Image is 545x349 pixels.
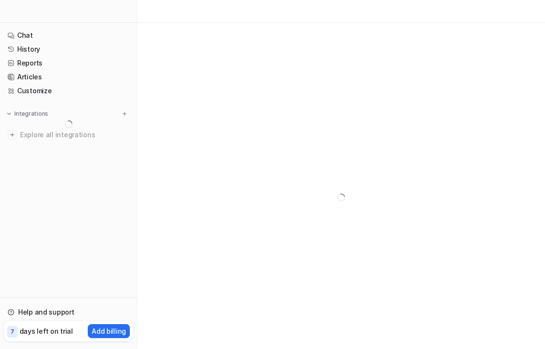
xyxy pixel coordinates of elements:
[4,128,133,142] a: Explore all integrations
[4,109,51,119] button: Integrations
[14,110,48,118] p: Integrations
[8,130,17,140] img: explore all integrations
[4,43,133,56] a: History
[88,324,130,338] button: Add billing
[4,84,133,98] a: Customize
[20,326,73,336] p: days left on trial
[4,70,133,84] a: Articles
[4,56,133,70] a: Reports
[92,326,126,336] p: Add billing
[20,127,129,142] span: Explore all integrations
[121,110,128,117] img: menu_add.svg
[6,110,12,117] img: expand menu
[10,327,14,336] p: 7
[4,305,133,319] a: Help and support
[4,29,133,42] a: Chat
